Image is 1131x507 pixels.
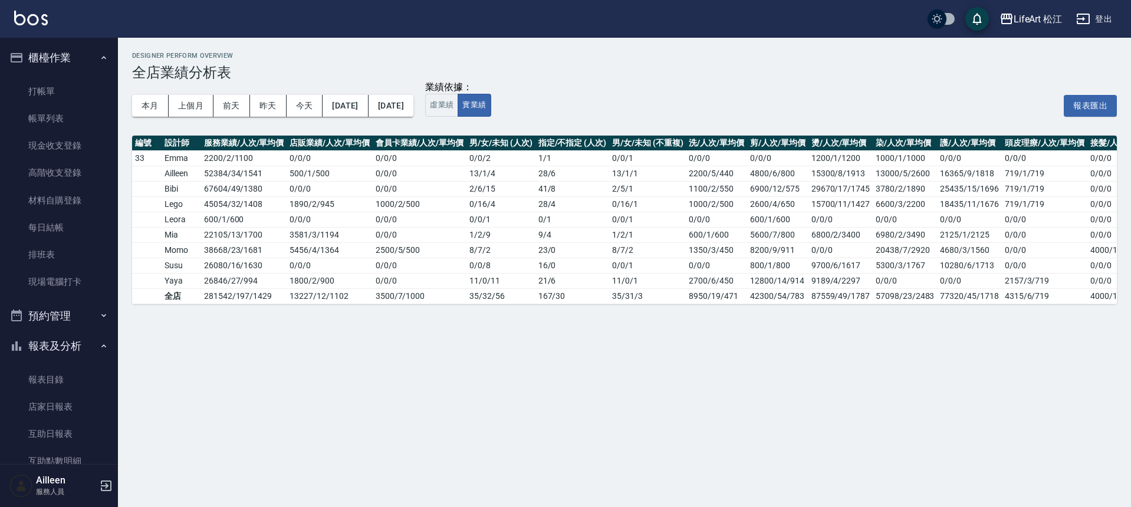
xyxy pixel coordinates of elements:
[466,258,535,273] td: 0 / 0 / 8
[287,242,372,258] td: 5456 / 4 / 1364
[873,136,937,151] th: 染/人次/單均價
[287,136,372,151] th: 店販業績/人次/單均價
[466,150,535,166] td: 0 / 0 / 2
[162,242,201,258] td: Momo
[201,166,287,181] td: 52384 / 34 / 1541
[5,132,113,159] a: 現金收支登錄
[5,420,113,447] a: 互助日報表
[535,212,609,227] td: 0 / 1
[808,181,873,196] td: 29670/17/1745
[873,242,937,258] td: 20438/7/2920
[132,52,1117,60] h2: Designer Perform Overview
[937,212,1001,227] td: 0/0/0
[162,136,201,151] th: 設計師
[686,288,747,304] td: 8950/19/471
[686,166,747,181] td: 2200/5/440
[373,273,466,288] td: 0 / 0 / 0
[686,227,747,242] td: 600/1/600
[373,258,466,273] td: 0 / 0 / 0
[201,212,287,227] td: 600 / 1 / 600
[5,447,113,475] a: 互助點數明細
[287,273,372,288] td: 1800 / 2 / 900
[287,227,372,242] td: 3581 / 3 / 1194
[686,150,747,166] td: 0/0/0
[287,95,323,117] button: 今天
[937,227,1001,242] td: 2125/1/2125
[808,227,873,242] td: 6800/2/3400
[995,7,1067,31] button: LifeArt 松江
[609,227,686,242] td: 1 / 2 / 1
[1002,258,1087,273] td: 0/0/0
[373,212,466,227] td: 0 / 0 / 0
[201,242,287,258] td: 38668 / 23 / 1681
[1002,196,1087,212] td: 719/1/719
[425,81,491,94] div: 業績依據：
[686,212,747,227] td: 0/0/0
[132,150,162,166] td: 33
[201,150,287,166] td: 2200 / 2 / 1100
[937,242,1001,258] td: 4680/3/1560
[373,136,466,151] th: 會員卡業績/人次/單均價
[373,166,466,181] td: 0 / 0 / 0
[5,159,113,186] a: 高階收支登錄
[609,212,686,227] td: 0 / 0 / 1
[373,196,466,212] td: 1000 / 2 / 500
[609,273,686,288] td: 11 / 0 / 1
[609,242,686,258] td: 8 / 7 / 2
[808,136,873,151] th: 燙/人次/單均價
[747,196,808,212] td: 2600/4/650
[132,64,1117,81] h3: 全店業績分析表
[5,331,113,361] button: 報表及分析
[1002,212,1087,227] td: 0/0/0
[808,166,873,181] td: 15300/8/1913
[1002,150,1087,166] td: 0/0/0
[466,288,535,304] td: 35 / 32 / 56
[1002,273,1087,288] td: 2157/3/719
[162,212,201,227] td: Leora
[535,258,609,273] td: 16 / 0
[201,273,287,288] td: 26846 / 27 / 994
[162,258,201,273] td: Susu
[747,181,808,196] td: 6900/12/575
[373,150,466,166] td: 0 / 0 / 0
[1002,136,1087,151] th: 頭皮理療/人次/單均價
[937,196,1001,212] td: 18435/11/1676
[466,181,535,196] td: 2 / 6 / 15
[747,273,808,288] td: 12800/14/914
[686,181,747,196] td: 1100/2/550
[686,273,747,288] td: 2700/6/450
[808,212,873,227] td: 0/0/0
[937,166,1001,181] td: 16365/9/1818
[287,166,372,181] td: 500 / 1 / 500
[747,166,808,181] td: 4800/6/800
[747,258,808,273] td: 800/1/800
[466,212,535,227] td: 0 / 0 / 1
[213,95,250,117] button: 前天
[686,196,747,212] td: 1000/2/500
[169,95,213,117] button: 上個月
[808,242,873,258] td: 0/0/0
[1002,242,1087,258] td: 0/0/0
[287,196,372,212] td: 1890 / 2 / 945
[287,181,372,196] td: 0 / 0 / 0
[250,95,287,117] button: 昨天
[808,273,873,288] td: 9189/4/2297
[535,166,609,181] td: 28 / 6
[132,136,162,151] th: 編號
[808,150,873,166] td: 1200/1/1200
[609,196,686,212] td: 0 / 16 / 1
[937,181,1001,196] td: 25435/15/1696
[535,136,609,151] th: 指定/不指定 (人次)
[369,95,413,117] button: [DATE]
[201,258,287,273] td: 26080 / 16 / 1630
[1002,181,1087,196] td: 719/1/719
[873,150,937,166] td: 1000/1/1000
[466,196,535,212] td: 0 / 16 / 4
[873,227,937,242] td: 6980/2/3490
[937,150,1001,166] td: 0/0/0
[162,166,201,181] td: Ailleen
[373,227,466,242] td: 0 / 0 / 0
[747,227,808,242] td: 5600/7/800
[5,105,113,132] a: 帳單列表
[5,214,113,241] a: 每日結帳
